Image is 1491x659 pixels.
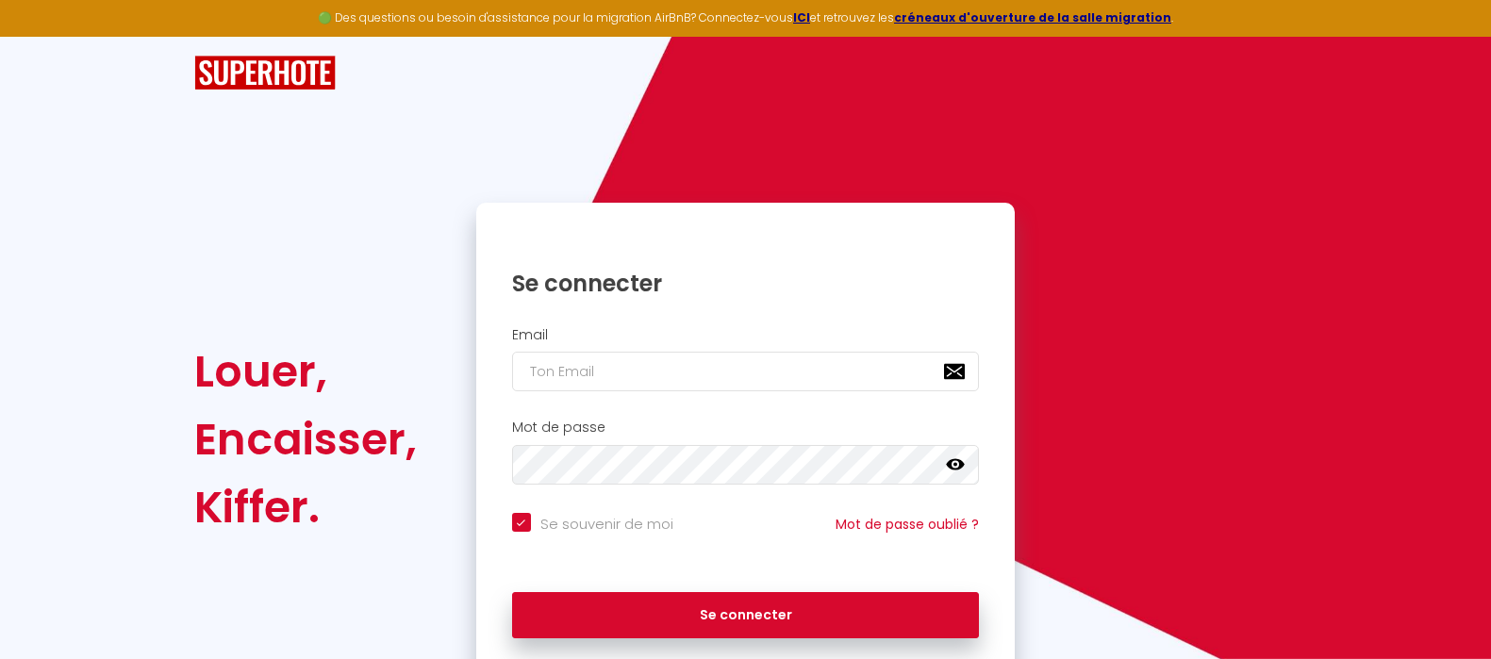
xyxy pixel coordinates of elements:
a: créneaux d'ouverture de la salle migration [894,9,1171,25]
div: Louer, [194,338,417,405]
a: ICI [793,9,810,25]
a: Mot de passe oublié ? [836,515,979,534]
input: Ton Email [512,352,980,391]
h2: Email [512,327,980,343]
h2: Mot de passe [512,420,980,436]
h1: Se connecter [512,269,980,298]
div: Encaisser, [194,405,417,473]
button: Se connecter [512,592,980,639]
img: SuperHote logo [194,56,336,91]
div: Kiffer. [194,473,417,541]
